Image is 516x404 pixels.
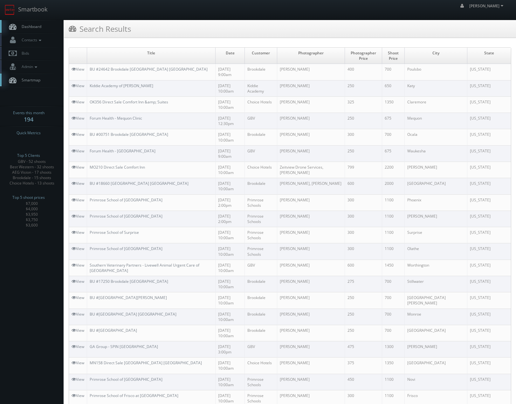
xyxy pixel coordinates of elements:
[72,213,84,219] a: View
[345,80,382,96] td: 250
[345,358,382,374] td: 375
[382,374,405,390] td: 1100
[382,211,405,227] td: 1100
[277,374,345,390] td: [PERSON_NAME]
[467,129,511,145] td: [US_STATE]
[245,96,277,113] td: Choice Hotels
[72,115,84,121] a: View
[277,194,345,211] td: [PERSON_NAME]
[277,80,345,96] td: [PERSON_NAME]
[277,325,345,341] td: [PERSON_NAME]
[215,309,245,325] td: [DATE] 10:00am
[245,276,277,292] td: Brookdale
[382,227,405,243] td: 1100
[467,96,511,113] td: [US_STATE]
[404,113,467,129] td: Mequon
[90,344,158,349] a: GA Group - SPIN [GEOGRAPHIC_DATA]
[404,341,467,358] td: [PERSON_NAME]
[404,96,467,113] td: Claremore
[90,328,137,333] a: BU #[GEOGRAPHIC_DATA]
[404,309,467,325] td: Monroe
[345,227,382,243] td: 300
[215,129,245,145] td: [DATE] 10:00am
[467,145,511,162] td: [US_STATE]
[277,243,345,260] td: [PERSON_NAME]
[382,96,405,113] td: 1350
[277,129,345,145] td: [PERSON_NAME]
[277,113,345,129] td: [PERSON_NAME]
[245,113,277,129] td: GBV
[215,341,245,358] td: [DATE] 3:00pm
[467,260,511,276] td: [US_STATE]
[345,162,382,178] td: 799
[345,129,382,145] td: 300
[382,325,405,341] td: 700
[72,148,84,154] a: View
[72,230,84,235] a: View
[245,48,277,64] td: Customer
[69,23,131,34] h3: Search Results
[245,309,277,325] td: Brookdale
[404,358,467,374] td: [GEOGRAPHIC_DATA]
[90,66,208,72] a: BU #24642 Brookdale [GEOGRAPHIC_DATA] [GEOGRAPHIC_DATA]
[245,211,277,227] td: Primrose Schools
[90,230,139,235] a: Primrose School of Surprise
[277,64,345,80] td: [PERSON_NAME]
[215,194,245,211] td: [DATE] 2:00pm
[382,64,405,80] td: 700
[404,260,467,276] td: Worthington
[215,211,245,227] td: [DATE] 2:00pm
[215,276,245,292] td: [DATE] 10:00am
[215,260,245,276] td: [DATE] 10:00am
[90,83,153,88] a: Kiddie Academy of [PERSON_NAME]
[345,178,382,194] td: 600
[277,96,345,113] td: [PERSON_NAME]
[404,194,467,211] td: Phoenix
[90,311,176,317] a: BU #[GEOGRAPHIC_DATA] [GEOGRAPHIC_DATA]
[72,164,84,170] a: View
[404,243,467,260] td: Olathe
[90,393,178,398] a: Primrose School of Frisco at [GEOGRAPHIC_DATA]
[277,162,345,178] td: Zeitview Drone Services, [PERSON_NAME]
[245,325,277,341] td: Brookdale
[245,64,277,80] td: Brookdale
[345,113,382,129] td: 250
[215,358,245,374] td: [DATE] 10:00am
[72,99,84,105] a: View
[345,260,382,276] td: 600
[345,325,382,341] td: 250
[404,178,467,194] td: [GEOGRAPHIC_DATA]
[245,162,277,178] td: Choice Hotels
[245,358,277,374] td: Choice Hotels
[345,64,382,80] td: 400
[404,211,467,227] td: [PERSON_NAME]
[17,130,41,136] span: Quick Metrics
[72,295,84,300] a: View
[382,309,405,325] td: 700
[215,227,245,243] td: [DATE] 10:00am
[382,358,405,374] td: 1350
[345,48,382,64] td: Photographer Price
[72,262,84,268] a: View
[72,311,84,317] a: View
[277,309,345,325] td: [PERSON_NAME]
[467,374,511,390] td: [US_STATE]
[72,393,84,398] a: View
[277,292,345,309] td: [PERSON_NAME]
[90,148,155,154] a: Forum Health - [GEOGRAPHIC_DATA]
[72,279,84,284] a: View
[72,246,84,251] a: View
[5,5,15,15] img: smartbook-logo.png
[18,64,39,69] span: Admin
[215,374,245,390] td: [DATE] 10:00am
[345,341,382,358] td: 475
[215,96,245,113] td: [DATE] 10:00am
[467,178,511,194] td: [US_STATE]
[215,325,245,341] td: [DATE] 10:00am
[404,325,467,341] td: [GEOGRAPHIC_DATA]
[215,113,245,129] td: [DATE] 12:30pm
[404,80,467,96] td: Katy
[382,194,405,211] td: 1100
[245,292,277,309] td: Brookdale
[72,83,84,88] a: View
